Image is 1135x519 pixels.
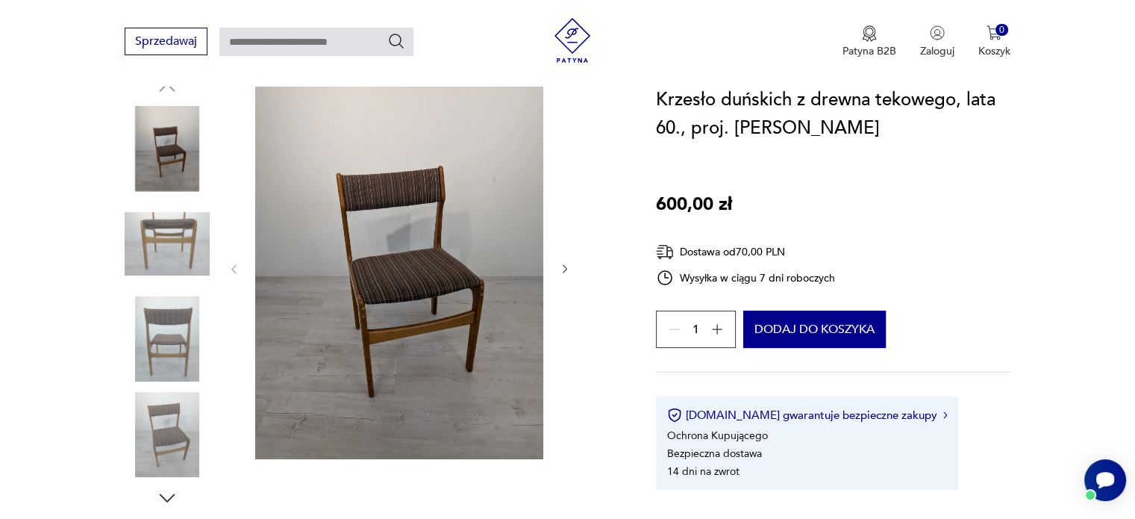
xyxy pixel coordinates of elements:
img: Zdjęcie produktu Krzesło duńskich z drewna tekowego, lata 60., proj. Erik Buch [125,106,210,191]
img: Ikona strzałki w prawo [943,411,948,419]
div: 0 [995,24,1008,37]
iframe: Smartsupp widget button [1084,459,1126,501]
img: Ikonka użytkownika [930,25,945,40]
img: Patyna - sklep z meblami i dekoracjami vintage [550,18,595,63]
button: Szukaj [387,32,405,50]
img: Zdjęcie produktu Krzesło duńskich z drewna tekowego, lata 60., proj. Erik Buch [255,76,543,459]
div: Dostawa od 70,00 PLN [656,243,835,261]
img: Zdjęcie produktu Krzesło duńskich z drewna tekowego, lata 60., proj. Erik Buch [125,202,210,287]
span: 1 [692,325,699,335]
h1: Krzesło duńskich z drewna tekowego, lata 60., proj. [PERSON_NAME] [656,86,1010,143]
img: Zdjęcie produktu Krzesło duńskich z drewna tekowego, lata 60., proj. Erik Buch [125,296,210,382]
img: Zdjęcie produktu Krzesło duńskich z drewna tekowego, lata 60., proj. Erik Buch [125,392,210,477]
button: Patyna B2B [842,25,896,58]
div: Wysyłka w ciągu 7 dni roboczych [656,269,835,287]
button: [DOMAIN_NAME] gwarantuje bezpieczne zakupy [667,408,947,423]
p: 600,00 zł [656,190,732,219]
li: Ochrona Kupującego [667,429,768,443]
li: 14 dni na zwrot [667,464,740,479]
a: Sprzedawaj [125,37,207,48]
button: Zaloguj [920,25,954,58]
button: 0Koszyk [978,25,1010,58]
button: Dodaj do koszyka [743,311,886,348]
a: Ikona medaluPatyna B2B [842,25,896,58]
p: Patyna B2B [842,44,896,58]
li: Bezpieczna dostawa [667,447,762,461]
p: Koszyk [978,44,1010,58]
img: Ikona certyfikatu [667,408,682,423]
img: Ikona medalu [862,25,877,42]
img: Ikona dostawy [656,243,674,261]
img: Ikona koszyka [987,25,1001,40]
p: Zaloguj [920,44,954,58]
button: Sprzedawaj [125,28,207,55]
